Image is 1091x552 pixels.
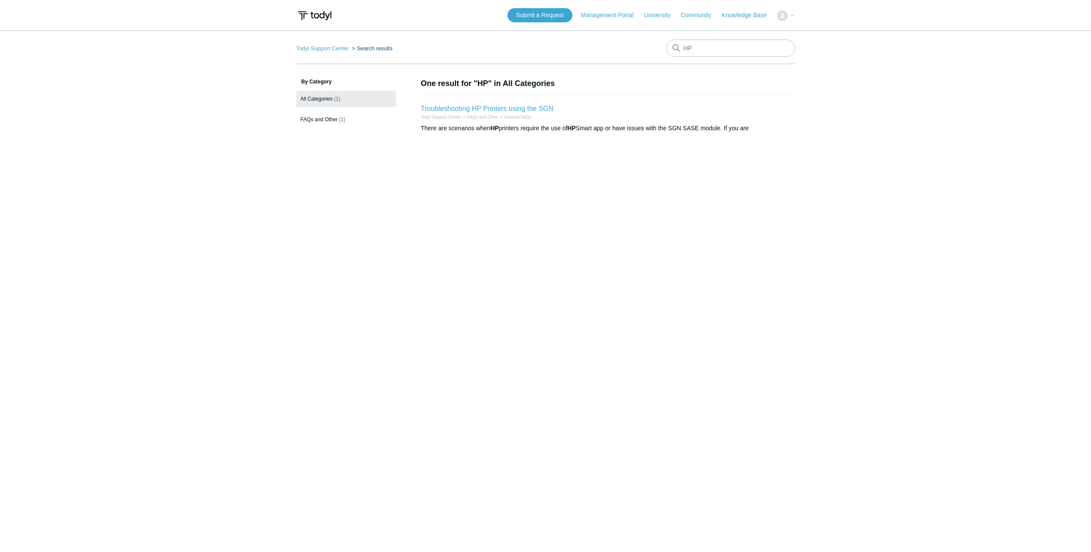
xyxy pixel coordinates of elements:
li: General FAQs [498,114,532,120]
a: Todyl Support Center [421,115,461,120]
h1: One result for "HP" in All Categories [421,78,795,89]
input: Search [666,40,795,57]
a: FAQs and Other [467,115,498,120]
div: There are scenarios when printers require the use of Smart app or have issues with the SGN SASE m... [421,124,795,133]
a: Todyl Support Center [296,45,349,52]
a: Management Portal [581,11,642,20]
span: (1) [334,96,341,102]
li: FAQs and Other [461,114,498,120]
li: Todyl Support Center [421,114,461,120]
a: Submit a Request [507,8,572,22]
img: Todyl Support Center Help Center home page [296,8,333,24]
li: Todyl Support Center [296,45,350,52]
span: FAQs and Other [301,117,338,123]
a: Community [681,11,720,20]
em: HP [490,125,498,132]
h3: By Category [296,78,396,86]
span: (1) [339,117,346,123]
em: HP [567,125,575,132]
a: General FAQs [504,115,531,120]
a: All Categories (1) [296,91,396,107]
span: All Categories [301,96,333,102]
a: FAQs and Other (1) [296,111,396,128]
a: Knowledge Base [722,11,775,20]
a: Troubleshooting HP Printers using the SGN [421,105,554,112]
a: University [644,11,679,20]
li: Search results [350,45,393,52]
